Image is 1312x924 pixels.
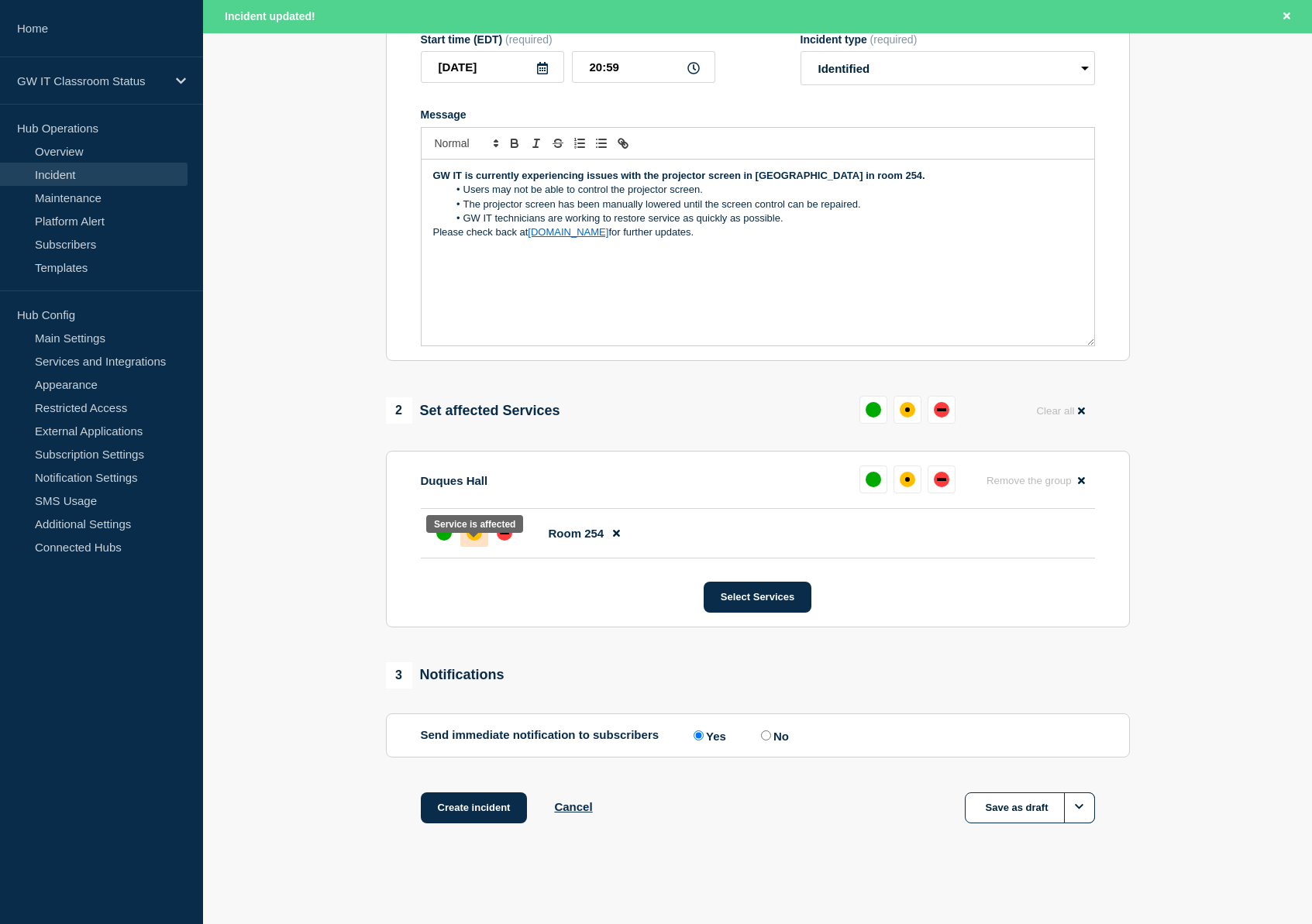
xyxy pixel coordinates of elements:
li: GW IT technicians are working to restore service as quickly as possible. [448,211,1083,225]
div: affected [467,525,482,541]
button: Toggle italic text [525,134,547,153]
button: Create incident [421,792,528,823]
div: up [436,525,452,541]
div: affected [900,472,915,487]
button: down [928,396,956,424]
span: 3 [386,662,412,689]
button: up [859,465,887,493]
span: Font size [428,134,504,153]
button: affected [894,465,921,493]
div: up [866,472,881,487]
button: down [928,465,956,493]
button: Remove the group [977,465,1095,496]
div: down [934,472,949,487]
button: Close banner [1277,8,1297,26]
input: No [761,730,771,740]
strong: GW IT is currently experiencing issues with the projector screen in [GEOGRAPHIC_DATA] in room 254. [433,170,925,181]
input: YYYY-MM-DD [421,51,564,83]
li: The projector screen has been manually lowered until the screen control can be repaired. [448,198,1083,211]
div: Incident type [801,33,1095,46]
div: Service is affected [434,519,515,530]
div: Start time (EDT) [421,33,715,46]
div: down [934,402,949,417]
span: Incident updated! [225,10,315,22]
p: Send immediate notification to subscribers [421,728,659,743]
button: Save as draft [965,792,1095,823]
p: Please check back at for further updates. [433,225,1083,239]
div: Notifications [386,662,504,689]
label: No [757,728,789,743]
input: HH:MM [572,51,715,83]
select: Incident type [801,51,1095,85]
button: Toggle strikethrough text [547,134,569,153]
div: down [497,525,512,541]
span: Room 254 [549,527,604,540]
button: Toggle bold text [504,134,525,153]
button: Clear all [1027,396,1094,426]
div: Message [421,108,1095,121]
span: (required) [870,33,918,46]
input: Yes [694,730,704,740]
label: Yes [690,728,726,743]
p: GW IT Classroom Status [17,74,166,88]
div: Send immediate notification to subscribers [421,728,1095,743]
button: Options [1064,792,1095,823]
a: [DOMAIN_NAME] [528,226,608,238]
button: Cancel [554,800,592,813]
button: Toggle ordered list [569,134,591,153]
button: affected [894,396,921,424]
button: Toggle bulleted list [591,134,612,153]
span: 2 [386,397,412,424]
span: (required) [505,33,553,46]
p: Duques Hall [421,474,488,487]
div: Set affected Services [386,397,560,424]
li: Users may not be able to control the projector screen. [448,183,1083,197]
div: affected [900,402,915,417]
button: Toggle link [612,134,634,153]
div: up [866,402,881,417]
button: up [859,396,887,424]
span: Remove the group [987,475,1072,486]
button: Select Services [704,582,811,613]
div: Message [422,160,1094,345]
